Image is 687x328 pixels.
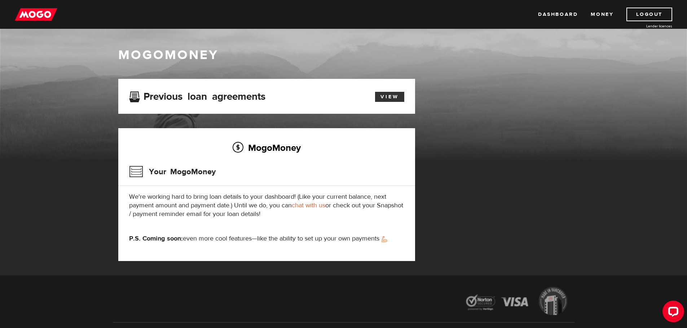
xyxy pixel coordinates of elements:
[657,298,687,328] iframe: LiveChat chat widget
[626,8,672,21] a: Logout
[618,23,672,29] a: Lender licences
[591,8,613,21] a: Money
[15,8,57,21] img: mogo_logo-11ee424be714fa7cbb0f0f49df9e16ec.png
[538,8,578,21] a: Dashboard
